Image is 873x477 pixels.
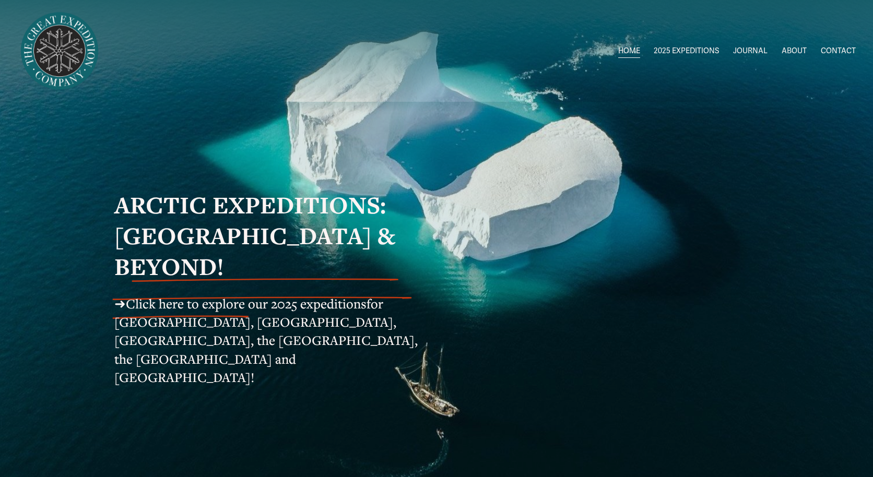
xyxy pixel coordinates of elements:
[126,295,367,312] a: Click here to explore our 2025 expeditions
[821,43,856,58] a: CONTACT
[114,295,126,312] span: ➜
[114,189,401,282] strong: ARCTIC EXPEDITIONS: [GEOGRAPHIC_DATA] & BEYOND!
[17,9,102,93] img: Arctic Expeditions
[618,43,640,58] a: HOME
[782,43,807,58] a: ABOUT
[654,44,719,58] span: 2025 EXPEDITIONS
[654,43,719,58] a: folder dropdown
[733,43,768,58] a: JOURNAL
[114,295,421,386] span: for [GEOGRAPHIC_DATA], [GEOGRAPHIC_DATA], [GEOGRAPHIC_DATA], the [GEOGRAPHIC_DATA], the [GEOGRAPH...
